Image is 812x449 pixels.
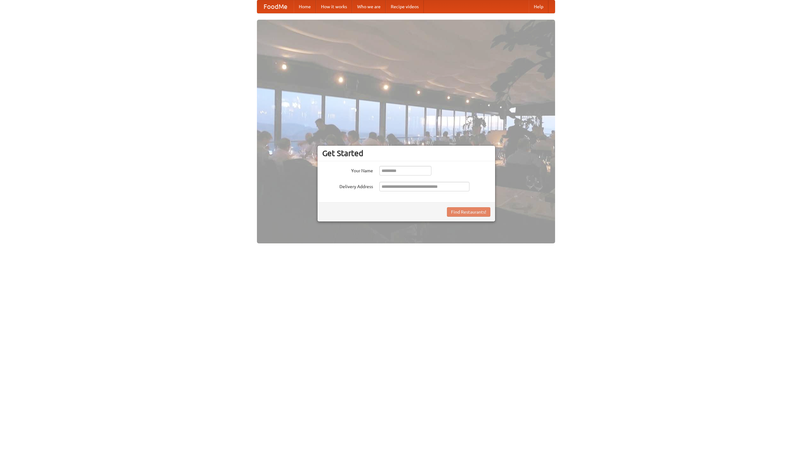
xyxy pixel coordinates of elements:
a: Home [294,0,316,13]
h3: Get Started [322,149,490,158]
label: Your Name [322,166,373,174]
a: Recipe videos [386,0,424,13]
a: Who we are [352,0,386,13]
button: Find Restaurants! [447,207,490,217]
a: How it works [316,0,352,13]
a: Help [529,0,548,13]
a: FoodMe [257,0,294,13]
label: Delivery Address [322,182,373,190]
